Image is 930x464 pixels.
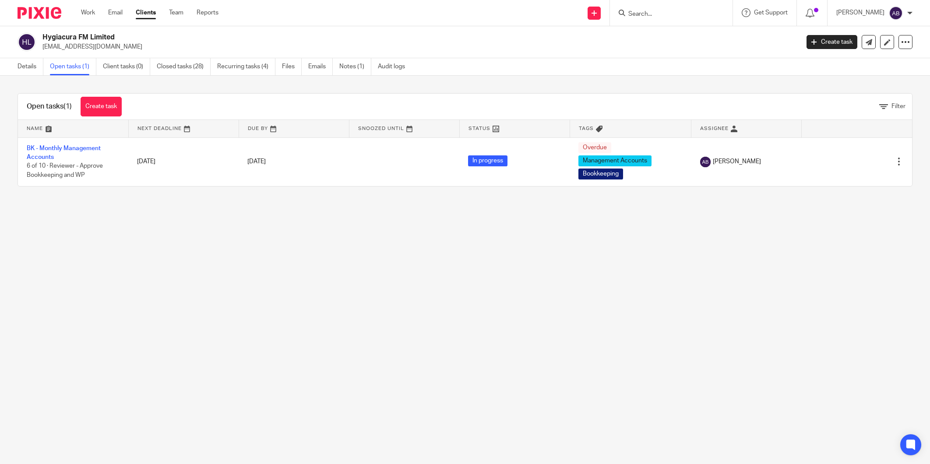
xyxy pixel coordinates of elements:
[754,10,788,16] span: Get Support
[128,137,239,186] td: [DATE]
[468,155,507,166] span: In progress
[81,97,122,116] a: Create task
[169,8,183,17] a: Team
[27,102,72,111] h1: Open tasks
[103,58,150,75] a: Client tasks (0)
[136,8,156,17] a: Clients
[27,145,101,160] a: BK - Monthly Management Accounts
[578,142,611,153] span: Overdue
[308,58,333,75] a: Emails
[18,58,43,75] a: Details
[469,126,490,131] span: Status
[18,33,36,51] img: svg%3E
[50,58,96,75] a: Open tasks (1)
[18,7,61,19] img: Pixie
[42,42,793,51] p: [EMAIL_ADDRESS][DOMAIN_NAME]
[247,158,266,165] span: [DATE]
[807,35,857,49] a: Create task
[713,157,761,166] span: [PERSON_NAME]
[836,8,884,17] p: [PERSON_NAME]
[378,58,412,75] a: Audit logs
[197,8,218,17] a: Reports
[27,163,103,179] span: 6 of 10 · Reviewer - Approve Bookkeeping and WP
[578,169,623,179] span: Bookkeeping
[42,33,643,42] h2: Hygiacura FM Limited
[891,103,905,109] span: Filter
[700,157,711,167] img: svg%3E
[339,58,371,75] a: Notes (1)
[81,8,95,17] a: Work
[282,58,302,75] a: Files
[627,11,706,18] input: Search
[63,103,72,110] span: (1)
[579,126,594,131] span: Tags
[217,58,275,75] a: Recurring tasks (4)
[108,8,123,17] a: Email
[889,6,903,20] img: svg%3E
[157,58,211,75] a: Closed tasks (28)
[358,126,404,131] span: Snoozed Until
[578,155,652,166] span: Management Accounts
